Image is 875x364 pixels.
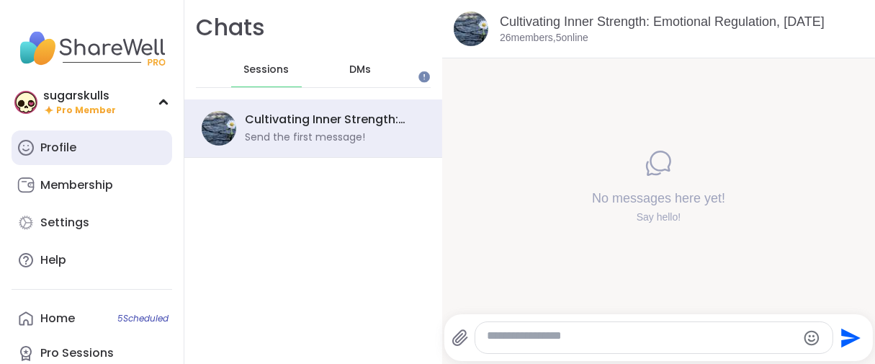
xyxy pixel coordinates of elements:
[349,63,371,77] span: DMs
[592,189,725,207] h4: No messages here yet!
[12,243,172,278] a: Help
[40,215,89,231] div: Settings
[12,301,172,336] a: Home5Scheduled
[418,71,430,83] iframe: Spotlight
[12,205,172,240] a: Settings
[245,112,416,128] div: Cultivating Inner Strength: Emotional Regulation, [DATE]
[117,313,169,324] span: 5 Scheduled
[500,14,825,29] a: Cultivating Inner Strength: Emotional Regulation, [DATE]
[43,88,116,104] div: sugarskulls
[500,31,588,45] p: 26 members, 5 online
[14,91,37,114] img: sugarskulls
[592,210,725,224] div: Say hello!
[487,329,797,347] textarea: Type your message
[803,329,820,347] button: Emoji picker
[40,311,75,327] div: Home
[202,111,236,146] img: Cultivating Inner Strength: Emotional Regulation, Sep 09
[12,23,172,74] img: ShareWell Nav Logo
[40,177,113,193] div: Membership
[454,12,488,46] img: Cultivating Inner Strength: Emotional Regulation, Sep 09
[833,321,866,354] button: Send
[243,63,289,77] span: Sessions
[196,12,265,44] h1: Chats
[56,105,116,117] span: Pro Member
[40,345,114,361] div: Pro Sessions
[12,130,172,165] a: Profile
[245,130,365,145] div: Send the first message!
[40,140,76,156] div: Profile
[40,252,66,268] div: Help
[12,168,172,203] a: Membership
